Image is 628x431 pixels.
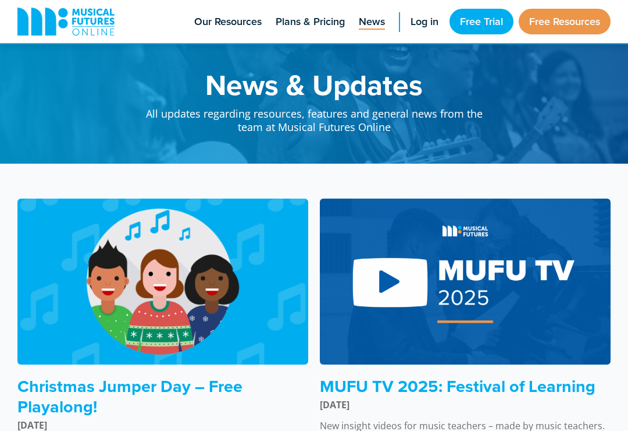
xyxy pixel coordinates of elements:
[17,376,308,416] h3: Christmas Jumper Day – Free Playalong!
[276,14,345,30] span: Plans & Pricing
[411,14,438,30] span: Log in
[359,14,385,30] span: News
[320,398,611,412] p: [DATE]
[320,376,611,397] h3: MUFU TV 2025: Festival of Learning
[194,14,262,30] span: Our Resources
[449,9,513,34] a: Free Trial
[519,9,611,34] a: Free Resources
[134,70,494,99] h1: News & Updates
[134,99,494,135] p: All updates regarding resources, features and general news from the team at Musical Futures Online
